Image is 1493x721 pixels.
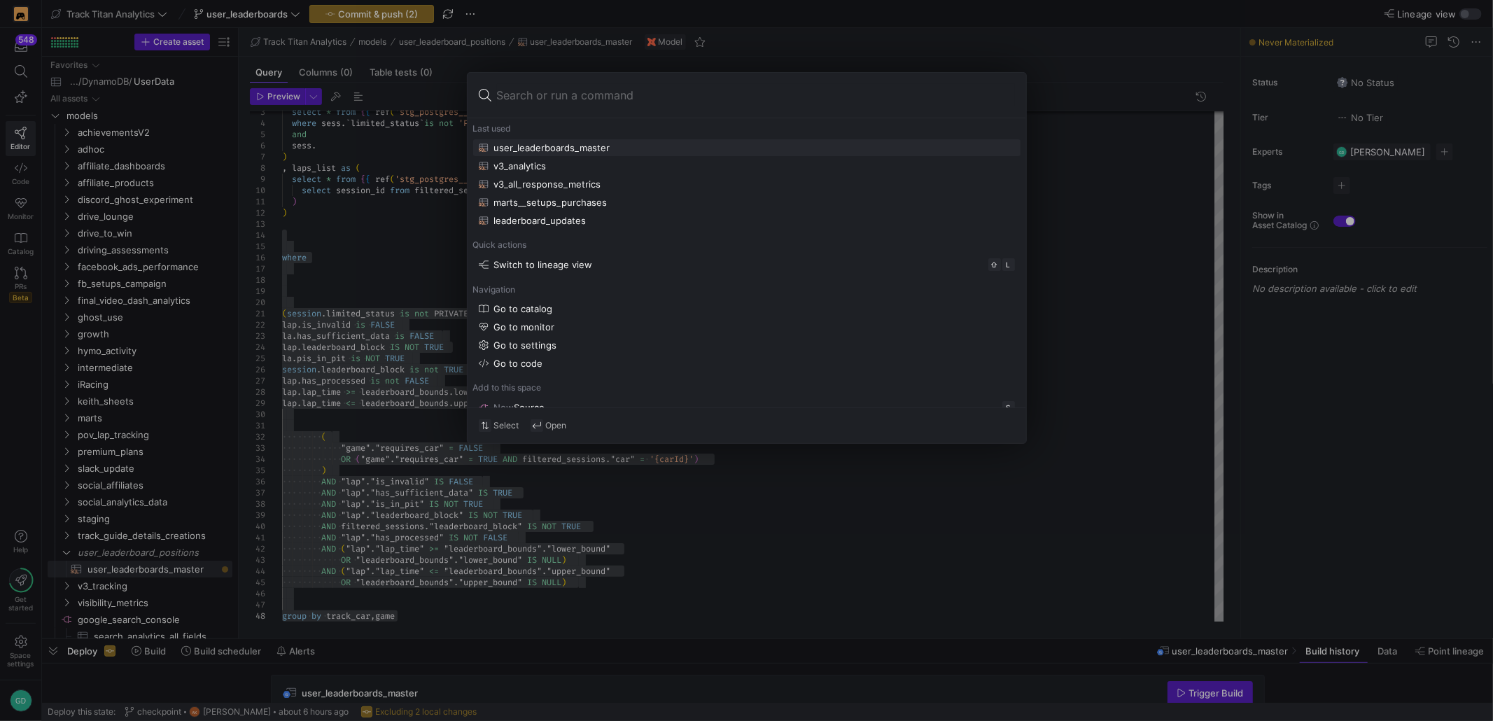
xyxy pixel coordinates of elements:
[991,260,998,269] span: ⇧
[494,303,553,314] div: Go to catalog
[494,339,557,351] div: Go to settings
[1007,260,1011,269] span: L
[1007,403,1011,412] span: S
[494,358,543,369] div: Go to code
[497,84,1015,106] input: Search or run a command
[494,178,601,190] div: v3_all_response_metrics
[473,383,1021,393] div: Add to this space
[531,419,567,432] div: Open
[473,285,1021,295] div: Navigation
[479,419,519,432] div: Select
[494,142,610,153] div: user_leaderboards_master
[473,124,1021,134] div: Last used
[473,240,1021,250] div: Quick actions
[494,259,593,270] div: Switch to lineage view
[494,160,547,171] div: v3_analytics
[494,402,514,413] span: New
[494,321,555,332] div: Go to monitor
[494,402,545,413] div: Source
[494,215,587,226] div: leaderboard_updates
[494,197,608,208] div: marts__setups_purchases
